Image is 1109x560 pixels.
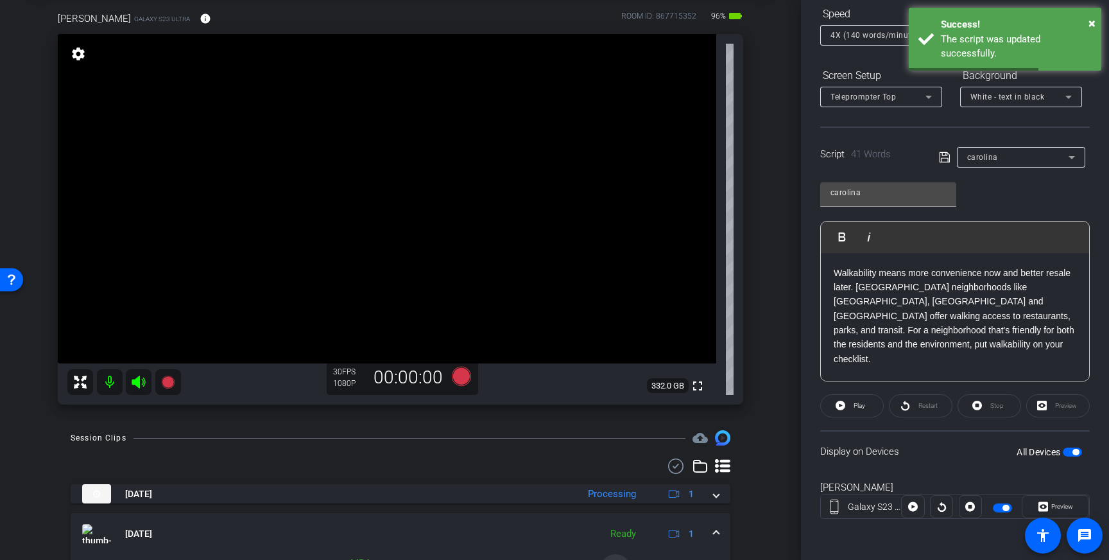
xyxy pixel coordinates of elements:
mat-icon: battery_std [728,8,743,24]
div: Ready [604,527,642,541]
p: Walkability means more convenience now and better resale later. [GEOGRAPHIC_DATA] neighborhoods l... [834,266,1076,367]
span: [DATE] [125,527,152,541]
mat-icon: message [1077,528,1092,543]
span: [DATE] [125,487,152,501]
div: 30 [333,367,365,377]
input: Title [830,185,946,200]
mat-icon: cloud_upload [692,430,708,446]
span: [PERSON_NAME] [58,12,131,26]
div: Font Size [960,3,1082,25]
button: Close [1088,13,1096,33]
div: Galaxy S23 Ultra [848,500,902,514]
button: Play [820,394,884,417]
label: All Devices [1017,446,1063,459]
span: Destinations for your clips [692,430,708,446]
button: Preview [1022,495,1089,518]
button: Italic (⌘I) [857,224,881,250]
span: FPS [342,367,356,376]
span: 332.0 GB [647,378,689,394]
span: Play [854,402,865,409]
img: Session clips [715,430,730,446]
div: 1080P [333,378,365,389]
mat-expansion-panel-header: thumb-nail[DATE]Ready1 [71,513,730,554]
span: 41 Words [851,148,891,160]
span: × [1088,15,1096,31]
div: Processing [581,487,642,502]
mat-expansion-panel-header: thumb-nail[DATE]Processing1 [71,484,730,503]
img: thumb-nail [82,484,111,503]
mat-icon: info [200,13,211,24]
span: Galaxy S23 Ultra [134,14,190,24]
img: thumb-nail [82,524,111,543]
span: 96% [709,6,728,26]
div: Display on Devices [820,430,1090,472]
div: [PERSON_NAME] [820,480,1090,495]
span: Teleprompter Top [830,92,896,101]
div: Screen Setup [820,65,942,87]
span: 1 [689,527,694,541]
span: 1 [689,487,694,501]
div: Speed [820,3,942,25]
div: The script was updated successfully. [941,32,1092,61]
div: ROOM ID: 867715352 [621,10,696,29]
mat-icon: settings [69,46,87,62]
mat-icon: fullscreen [690,378,705,394]
mat-icon: accessibility [1035,528,1051,543]
span: Preview [1051,503,1073,510]
span: carolina [967,153,998,162]
div: Script [820,147,921,162]
span: 4X (140 words/minute) [830,31,918,40]
div: 00:00:00 [365,367,451,389]
div: Success! [941,17,1092,32]
div: Session Clips [71,432,126,444]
